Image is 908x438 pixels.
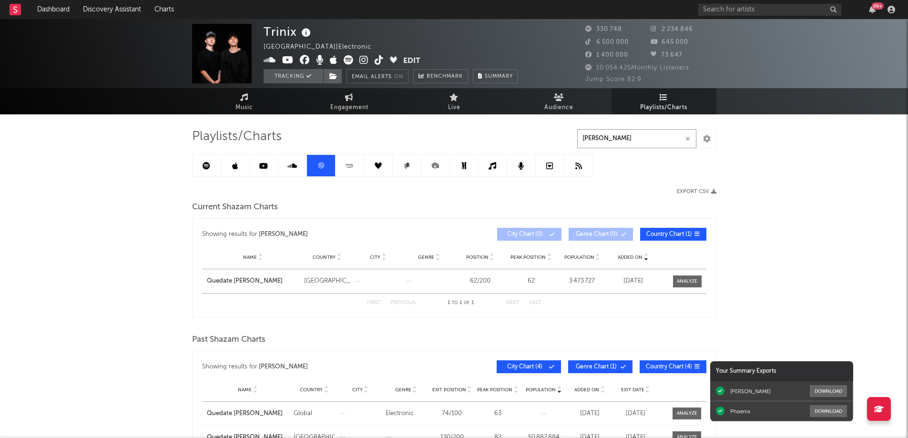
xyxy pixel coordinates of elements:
button: Download [810,385,847,397]
div: 62 [508,276,554,286]
div: Global [294,409,335,418]
span: of [464,301,469,305]
button: Download [810,405,847,417]
button: Previous [390,300,416,306]
div: 99 + [872,2,884,10]
span: Peak Position [510,255,546,260]
button: Tracking [264,69,323,83]
div: [GEOGRAPHIC_DATA] [304,276,350,286]
div: [PERSON_NAME] [259,229,308,240]
span: Exit Date [621,387,644,393]
button: Country Chart(4) [640,360,706,373]
span: Country [300,387,323,393]
button: Export CSV [677,189,716,194]
div: [DATE] [615,409,656,418]
div: [PERSON_NAME] [730,388,771,395]
span: Current Shazam Charts [192,202,278,213]
div: [PERSON_NAME] [259,361,308,373]
span: Genre Chart ( 1 ) [574,364,618,370]
a: Benchmark [413,69,468,83]
div: Phoenix [730,408,750,415]
span: Position [466,255,489,260]
div: 74 / 100 [431,409,472,418]
div: Electronic [386,409,427,418]
span: Genre [395,387,411,393]
a: Quedate [PERSON_NAME] [207,276,299,286]
a: Engagement [297,88,402,114]
span: 73 647 [651,52,683,58]
span: 2 234 846 [651,26,693,32]
a: Playlists/Charts [612,88,716,114]
button: 99+ [869,6,876,13]
span: City Chart ( 0 ) [503,232,547,237]
button: First [367,300,381,306]
span: Engagement [330,102,368,113]
span: Name [243,255,257,260]
span: Exit Position [432,387,466,393]
span: Population [564,255,594,260]
a: Quedate [PERSON_NAME] [207,409,289,418]
span: Added On [574,387,599,393]
span: Audience [544,102,573,113]
span: Country Chart ( 4 ) [646,364,692,370]
div: Trinix [264,24,313,40]
div: 1 1 1 [435,297,487,309]
a: Music [192,88,297,114]
span: 330 748 [585,26,622,32]
span: 10 054 425 Monthly Listeners [585,65,689,71]
button: Genre Chart(0) [569,228,633,241]
button: Last [529,300,541,306]
button: Genre Chart(1) [568,360,633,373]
span: Jump Score: 82.9 [585,76,642,82]
div: 63 [477,409,518,418]
div: Showing results for [202,228,454,241]
a: Live [402,88,507,114]
input: Search for artists [698,4,841,16]
div: [DATE] [610,276,656,286]
span: City [370,255,380,260]
span: Music [235,102,253,113]
span: Country [313,255,336,260]
button: Summary [473,69,518,83]
span: Playlists/Charts [640,102,687,113]
span: Playlists/Charts [192,131,282,143]
a: Audience [507,88,612,114]
div: Showing results for [202,360,454,373]
span: Genre Chart ( 0 ) [575,232,619,237]
span: City Chart ( 4 ) [503,364,547,370]
span: 1 400 000 [585,52,628,58]
button: City Chart(0) [497,228,561,241]
span: Past Shazam Charts [192,334,265,346]
span: to [452,301,458,305]
span: Country Chart ( 1 ) [646,232,692,237]
div: 62 / 200 [457,276,503,286]
em: On [394,74,403,80]
span: Benchmark [427,71,463,82]
div: Your Summary Exports [710,361,853,381]
div: 3 473 727 [559,276,605,286]
button: Country Chart(1) [640,228,706,241]
span: Live [448,102,460,113]
div: [DATE] [569,409,610,418]
span: Added On [618,255,643,260]
span: Name [238,387,252,393]
button: Email AlertsOn [347,69,408,83]
div: [GEOGRAPHIC_DATA] | Electronic [264,41,382,53]
span: 6 500 000 [585,39,629,45]
span: Peak Position [477,387,512,393]
button: City Chart(4) [497,360,561,373]
button: Next [506,300,520,306]
input: Search Playlists/Charts [577,129,696,148]
span: Summary [485,74,513,79]
span: Population [526,387,556,393]
span: City [352,387,363,393]
button: Edit [403,55,420,67]
span: 645 000 [651,39,688,45]
span: Genre [418,255,434,260]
